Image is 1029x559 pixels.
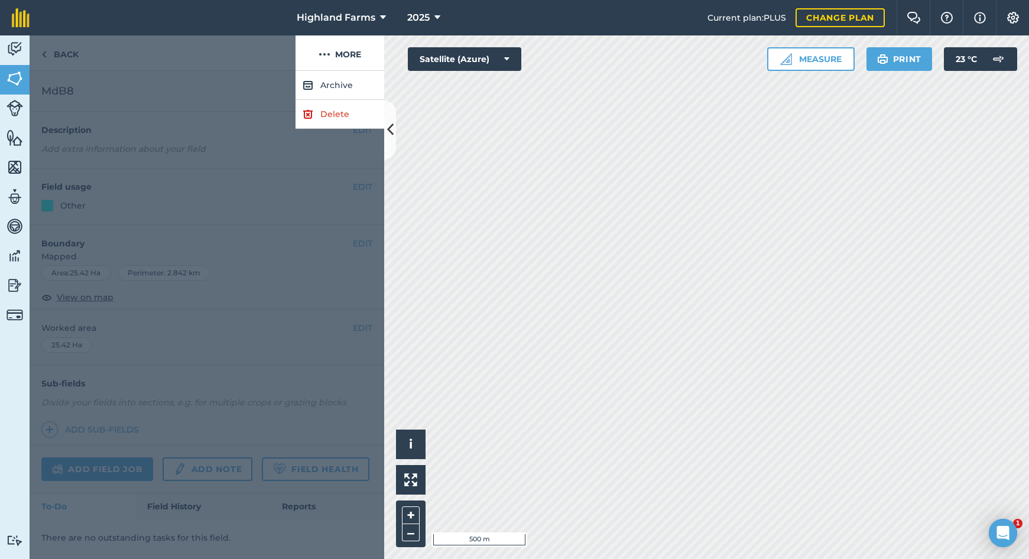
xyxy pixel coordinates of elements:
img: svg+xml;base64,PHN2ZyB4bWxucz0iaHR0cDovL3d3dy53My5vcmcvMjAwMC9zdmciIHdpZHRoPSIxOCIgaGVpZ2h0PSIyNC... [303,78,313,92]
a: Delete [296,100,384,129]
img: fieldmargin Logo [12,8,30,27]
span: Highland Farms [297,11,375,25]
button: – [402,524,420,541]
img: Ruler icon [780,53,792,65]
img: svg+xml;base64,PD94bWwgdmVyc2lvbj0iMS4wIiBlbmNvZGluZz0idXRmLTgiPz4KPCEtLSBHZW5lcmF0b3I6IEFkb2JlIE... [7,277,23,294]
img: svg+xml;base64,PHN2ZyB4bWxucz0iaHR0cDovL3d3dy53My5vcmcvMjAwMC9zdmciIHdpZHRoPSI1NiIgaGVpZ2h0PSI2MC... [7,129,23,147]
button: Measure [767,47,855,71]
img: svg+xml;base64,PD94bWwgdmVyc2lvbj0iMS4wIiBlbmNvZGluZz0idXRmLTgiPz4KPCEtLSBHZW5lcmF0b3I6IEFkb2JlIE... [7,217,23,235]
img: svg+xml;base64,PD94bWwgdmVyc2lvbj0iMS4wIiBlbmNvZGluZz0idXRmLTgiPz4KPCEtLSBHZW5lcmF0b3I6IEFkb2JlIE... [7,188,23,206]
span: 23 ° C [956,47,977,71]
div: Open Intercom Messenger [989,519,1017,547]
span: Current plan : PLUS [707,11,786,24]
button: i [396,430,426,459]
img: svg+xml;base64,PHN2ZyB4bWxucz0iaHR0cDovL3d3dy53My5vcmcvMjAwMC9zdmciIHdpZHRoPSIyMCIgaGVpZ2h0PSIyNC... [319,47,330,61]
span: 1 [1013,519,1022,528]
img: Two speech bubbles overlapping with the left bubble in the forefront [907,12,921,24]
button: 23 °C [944,47,1017,71]
img: svg+xml;base64,PHN2ZyB4bWxucz0iaHR0cDovL3d3dy53My5vcmcvMjAwMC9zdmciIHdpZHRoPSIxOSIgaGVpZ2h0PSIyNC... [877,52,888,66]
img: A cog icon [1006,12,1020,24]
img: svg+xml;base64,PHN2ZyB4bWxucz0iaHR0cDovL3d3dy53My5vcmcvMjAwMC9zdmciIHdpZHRoPSI1NiIgaGVpZ2h0PSI2MC... [7,70,23,87]
button: Satellite (Azure) [408,47,521,71]
a: Change plan [796,8,885,27]
img: svg+xml;base64,PD94bWwgdmVyc2lvbj0iMS4wIiBlbmNvZGluZz0idXRmLTgiPz4KPCEtLSBHZW5lcmF0b3I6IEFkb2JlIE... [7,40,23,58]
button: Archive [296,71,384,100]
img: svg+xml;base64,PHN2ZyB4bWxucz0iaHR0cDovL3d3dy53My5vcmcvMjAwMC9zdmciIHdpZHRoPSIxNyIgaGVpZ2h0PSIxNy... [974,11,986,25]
img: svg+xml;base64,PHN2ZyB4bWxucz0iaHR0cDovL3d3dy53My5vcmcvMjAwMC9zdmciIHdpZHRoPSI1NiIgaGVpZ2h0PSI2MC... [7,158,23,176]
img: svg+xml;base64,PD94bWwgdmVyc2lvbj0iMS4wIiBlbmNvZGluZz0idXRmLTgiPz4KPCEtLSBHZW5lcmF0b3I6IEFkb2JlIE... [7,100,23,116]
img: svg+xml;base64,PD94bWwgdmVyc2lvbj0iMS4wIiBlbmNvZGluZz0idXRmLTgiPz4KPCEtLSBHZW5lcmF0b3I6IEFkb2JlIE... [7,535,23,546]
img: svg+xml;base64,PD94bWwgdmVyc2lvbj0iMS4wIiBlbmNvZGluZz0idXRmLTgiPz4KPCEtLSBHZW5lcmF0b3I6IEFkb2JlIE... [7,247,23,265]
span: i [409,437,413,451]
span: 2025 [407,11,430,25]
button: Print [866,47,933,71]
button: More [296,35,384,70]
img: svg+xml;base64,PD94bWwgdmVyc2lvbj0iMS4wIiBlbmNvZGluZz0idXRmLTgiPz4KPCEtLSBHZW5lcmF0b3I6IEFkb2JlIE... [986,47,1010,71]
img: svg+xml;base64,PD94bWwgdmVyc2lvbj0iMS4wIiBlbmNvZGluZz0idXRmLTgiPz4KPCEtLSBHZW5lcmF0b3I6IEFkb2JlIE... [7,307,23,323]
img: Four arrows, one pointing top left, one top right, one bottom right and the last bottom left [404,473,417,486]
img: svg+xml;base64,PHN2ZyB4bWxucz0iaHR0cDovL3d3dy53My5vcmcvMjAwMC9zdmciIHdpZHRoPSIxOCIgaGVpZ2h0PSIyNC... [303,107,313,121]
button: + [402,506,420,524]
img: A question mark icon [940,12,954,24]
